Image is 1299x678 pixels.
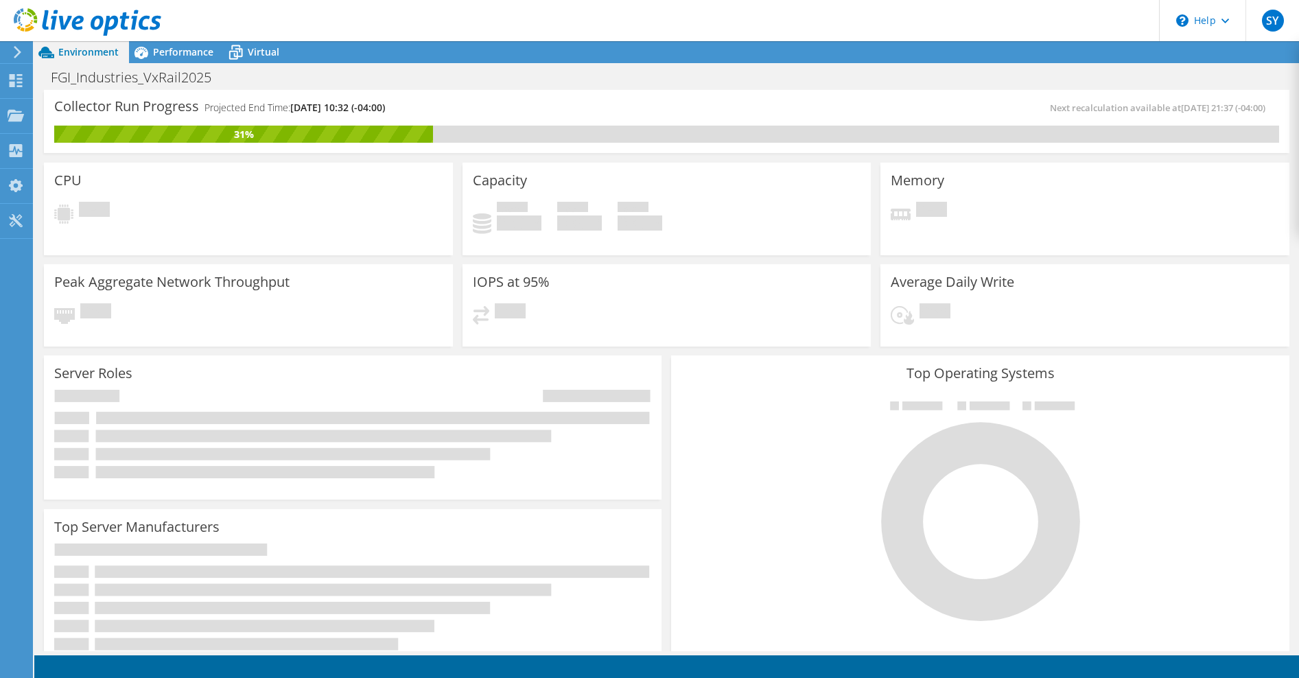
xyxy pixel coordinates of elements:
[54,274,290,290] h3: Peak Aggregate Network Throughput
[557,215,602,231] h4: 0 GiB
[681,366,1278,381] h3: Top Operating Systems
[1050,102,1272,114] span: Next recalculation available at
[618,215,662,231] h4: 0 GiB
[497,202,528,215] span: Used
[1176,14,1189,27] svg: \n
[45,70,233,85] h1: FGI_Industries_VxRail2025
[1181,102,1265,114] span: [DATE] 21:37 (-04:00)
[204,100,385,115] h4: Projected End Time:
[80,303,111,322] span: Pending
[495,303,526,322] span: Pending
[153,45,213,58] span: Performance
[58,45,119,58] span: Environment
[473,173,527,188] h3: Capacity
[54,173,82,188] h3: CPU
[54,519,220,535] h3: Top Server Manufacturers
[54,366,132,381] h3: Server Roles
[473,274,550,290] h3: IOPS at 95%
[891,274,1014,290] h3: Average Daily Write
[1262,10,1284,32] span: SY
[618,202,648,215] span: Total
[891,173,944,188] h3: Memory
[920,303,950,322] span: Pending
[248,45,279,58] span: Virtual
[54,127,433,142] div: 31%
[79,202,110,220] span: Pending
[497,215,541,231] h4: 0 GiB
[916,202,947,220] span: Pending
[557,202,588,215] span: Free
[290,101,385,114] span: [DATE] 10:32 (-04:00)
